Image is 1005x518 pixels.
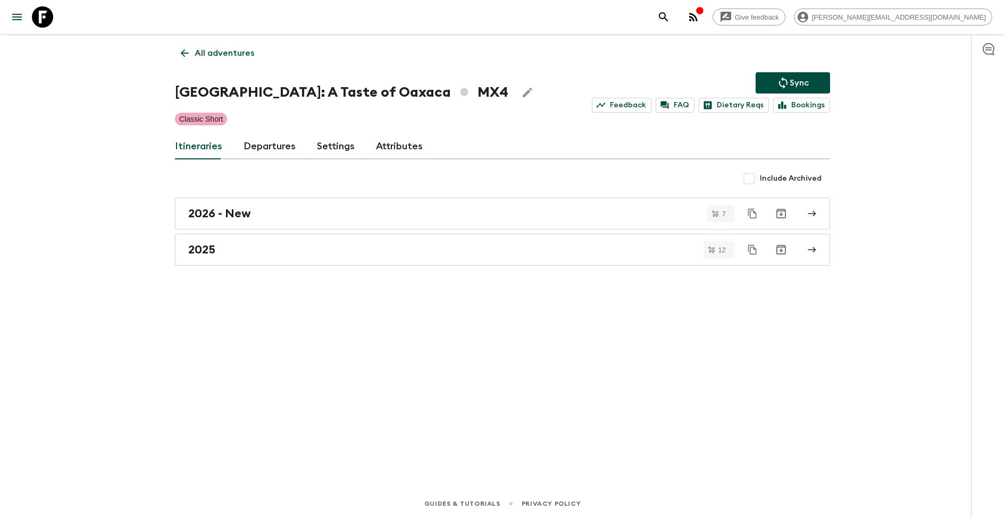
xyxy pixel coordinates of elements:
[195,47,254,60] p: All adventures
[244,134,296,159] a: Departures
[6,6,28,28] button: menu
[175,134,222,159] a: Itineraries
[790,77,809,89] p: Sync
[175,198,830,230] a: 2026 - New
[175,234,830,266] a: 2025
[179,114,223,124] p: Classic Short
[376,134,423,159] a: Attributes
[188,207,251,220] h2: 2026 - New
[743,204,762,223] button: Duplicate
[592,98,651,113] a: Feedback
[522,498,581,509] a: Privacy Policy
[716,210,732,217] span: 7
[770,239,792,260] button: Archive
[773,98,830,113] a: Bookings
[517,82,538,103] button: Edit Adventure Title
[317,134,355,159] a: Settings
[794,9,992,26] div: [PERSON_NAME][EMAIL_ADDRESS][DOMAIN_NAME]
[175,43,260,64] a: All adventures
[729,13,785,21] span: Give feedback
[770,203,792,224] button: Archive
[653,6,674,28] button: search adventures
[760,173,822,184] span: Include Archived
[806,13,992,21] span: [PERSON_NAME][EMAIL_ADDRESS][DOMAIN_NAME]
[712,247,732,253] span: 12
[756,72,830,94] button: Sync adventure departures to the booking engine
[713,9,785,26] a: Give feedback
[656,98,694,113] a: FAQ
[188,243,215,257] h2: 2025
[424,498,500,509] a: Guides & Tutorials
[175,82,508,103] h1: [GEOGRAPHIC_DATA]: A Taste of Oaxaca MX4
[743,240,762,259] button: Duplicate
[699,98,769,113] a: Dietary Reqs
